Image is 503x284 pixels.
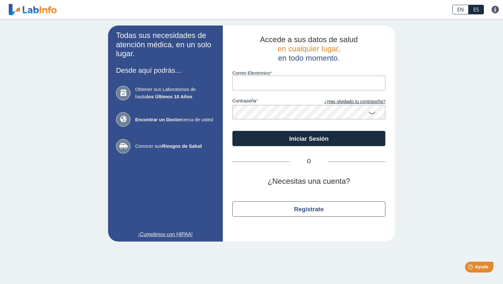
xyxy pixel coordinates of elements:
span: en todo momento. [278,54,339,62]
a: ¿Has olvidado tu contraseña? [309,98,385,105]
span: Accede a sus datos de salud [260,35,358,44]
label: contraseña [232,98,309,105]
iframe: Help widget launcher [446,259,496,277]
button: Regístrate [232,201,385,217]
span: O [290,158,328,165]
h2: ¿Necesitas una cuenta? [232,177,385,186]
a: ES [469,5,484,14]
button: Iniciar Sesión [232,131,385,146]
span: Conocer sus [135,143,215,150]
span: en cualquier lugar, [278,44,340,53]
a: EN [452,5,469,14]
a: ¡Cumplimos con HIPAA! [116,231,215,238]
b: Encontrar un Doctor [135,117,182,122]
h3: Desde aquí podrás... [116,66,215,74]
b: Riesgos de Salud [162,143,202,149]
label: Correo Electronico [232,71,385,76]
span: Obtener sus Laboratorios de hasta [135,86,215,100]
b: los Últimos 10 Años [147,94,193,99]
span: cerca de usted [135,116,215,123]
h2: Todas sus necesidades de atención médica, en un solo lugar. [116,31,215,58]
